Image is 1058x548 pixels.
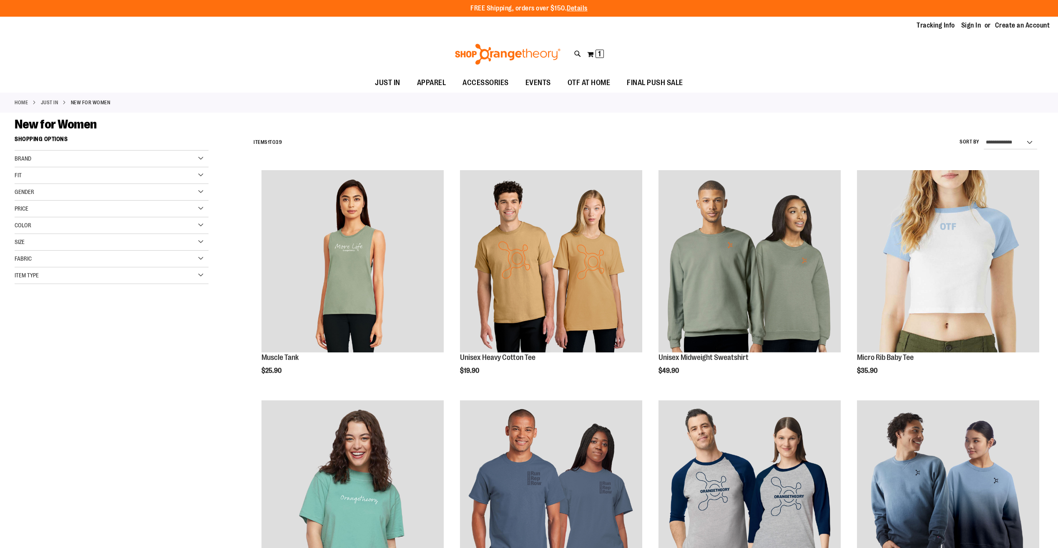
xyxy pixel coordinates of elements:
[15,117,97,131] span: New for Women
[375,73,400,92] span: JUST IN
[853,166,1043,396] div: product
[15,255,32,262] span: Fabric
[454,44,562,65] img: Shop Orangetheory
[658,170,841,354] a: Unisex Midweight Sweatshirt
[525,73,551,92] span: EVENTS
[367,73,409,92] a: JUST IN
[857,170,1039,354] a: Micro Rib Baby Tee
[261,170,444,354] a: Muscle Tank
[456,166,646,396] div: product
[261,367,283,375] span: $25.90
[470,4,588,13] p: FREE Shipping, orders over $150.
[460,353,535,362] a: Unisex Heavy Cotton Tee
[261,353,299,362] a: Muscle Tank
[276,139,282,145] span: 39
[517,73,559,93] a: EVENTS
[917,21,955,30] a: Tracking Info
[960,138,980,146] label: Sort By
[462,73,509,92] span: ACCESSORIES
[15,172,22,178] span: Fit
[15,205,28,212] span: Price
[567,5,588,12] a: Details
[658,367,680,375] span: $49.90
[559,73,619,93] a: OTF AT HOME
[995,21,1050,30] a: Create an Account
[268,139,270,145] span: 1
[961,21,981,30] a: Sign In
[257,166,448,396] div: product
[15,132,209,151] strong: Shopping Options
[15,272,39,279] span: Item Type
[658,170,841,352] img: Unisex Midweight Sweatshirt
[261,170,444,352] img: Muscle Tank
[568,73,611,92] span: OTF AT HOME
[857,353,914,362] a: Micro Rib Baby Tee
[41,99,58,106] a: JUST IN
[15,99,28,106] a: Home
[857,170,1039,352] img: Micro Rib Baby Tee
[460,367,480,375] span: $19.90
[409,73,455,93] a: APPAREL
[454,73,517,93] a: ACCESSORIES
[15,239,25,245] span: Size
[254,136,282,149] h2: Items to
[417,73,446,92] span: APPAREL
[618,73,691,93] a: FINAL PUSH SALE
[460,170,642,352] img: Unisex Heavy Cotton Tee
[15,189,34,195] span: Gender
[460,170,642,354] a: Unisex Heavy Cotton Tee
[15,222,31,229] span: Color
[627,73,683,92] span: FINAL PUSH SALE
[71,99,111,106] strong: New for Women
[598,50,601,58] span: 1
[658,353,749,362] a: Unisex Midweight Sweatshirt
[857,367,879,375] span: $35.90
[15,155,31,162] span: Brand
[654,166,845,396] div: product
